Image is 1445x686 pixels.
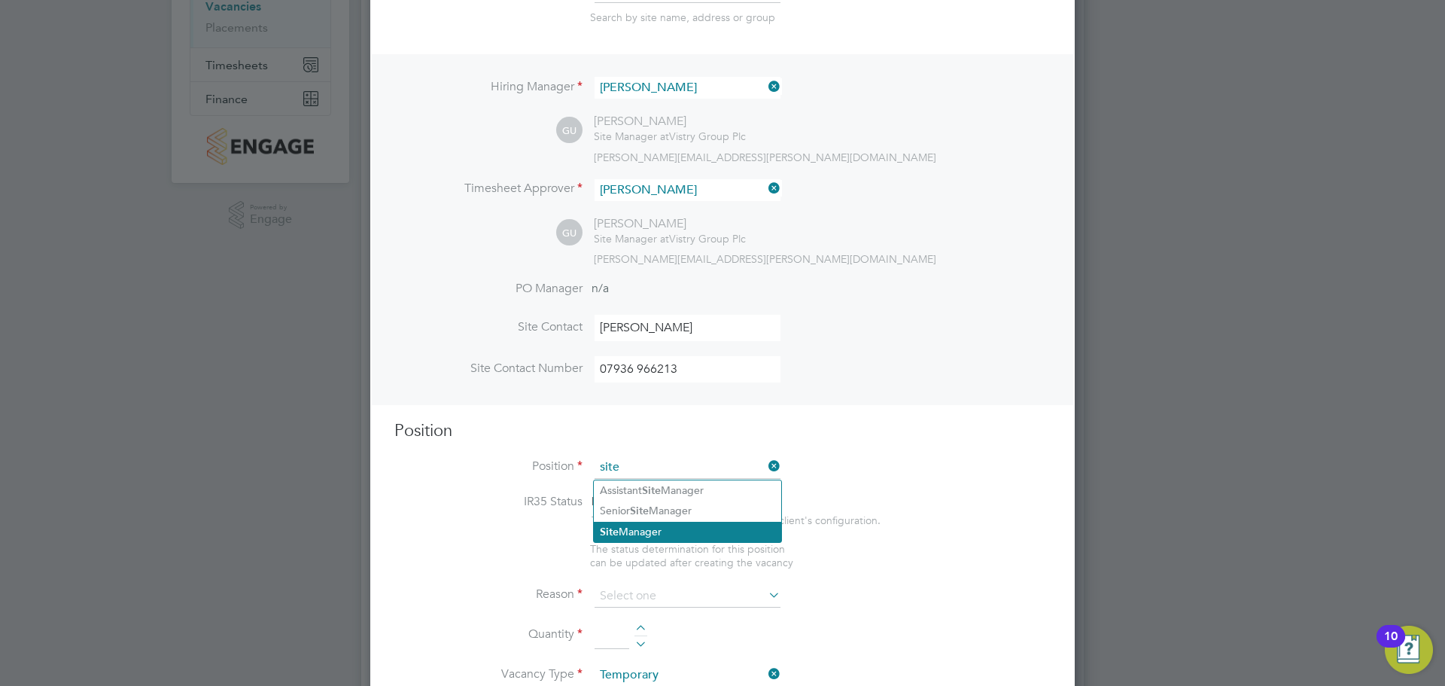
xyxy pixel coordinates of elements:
[394,181,583,197] label: Timesheet Approver
[642,484,661,497] b: Site
[594,130,746,143] div: Vistry Group Plc
[594,114,746,130] div: [PERSON_NAME]
[394,587,583,602] label: Reason
[556,220,583,246] span: GU
[630,505,649,517] b: Site
[394,494,583,510] label: IR35 Status
[592,510,881,527] div: This feature can be enabled under this client's configuration.
[594,252,936,266] span: [PERSON_NAME][EMAIL_ADDRESS][PERSON_NAME][DOMAIN_NAME]
[594,130,669,143] span: Site Manager at
[592,494,714,509] span: Disabled for this client.
[600,526,619,538] b: Site
[595,179,780,201] input: Search for...
[394,79,583,95] label: Hiring Manager
[394,666,583,682] label: Vacancy Type
[594,522,781,542] li: Manager
[590,11,775,24] span: Search by site name, address or group
[1384,636,1398,656] div: 10
[594,232,669,245] span: Site Manager at
[592,281,609,296] span: n/a
[595,585,780,608] input: Select one
[394,627,583,642] label: Quantity
[394,420,1051,442] h3: Position
[394,281,583,297] label: PO Manager
[594,216,746,232] div: [PERSON_NAME]
[1385,626,1433,674] button: Open Resource Center, 10 new notifications
[556,117,583,144] span: GU
[594,480,781,501] li: Assistant Manager
[394,319,583,335] label: Site Contact
[394,459,583,474] label: Position
[394,361,583,377] label: Site Contact Number
[595,456,780,479] input: Search for...
[594,501,781,521] li: Senior Manager
[595,77,780,99] input: Search for...
[594,232,746,245] div: Vistry Group Plc
[594,151,936,164] span: [PERSON_NAME][EMAIL_ADDRESS][PERSON_NAME][DOMAIN_NAME]
[590,542,793,569] span: The status determination for this position can be updated after creating the vacancy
